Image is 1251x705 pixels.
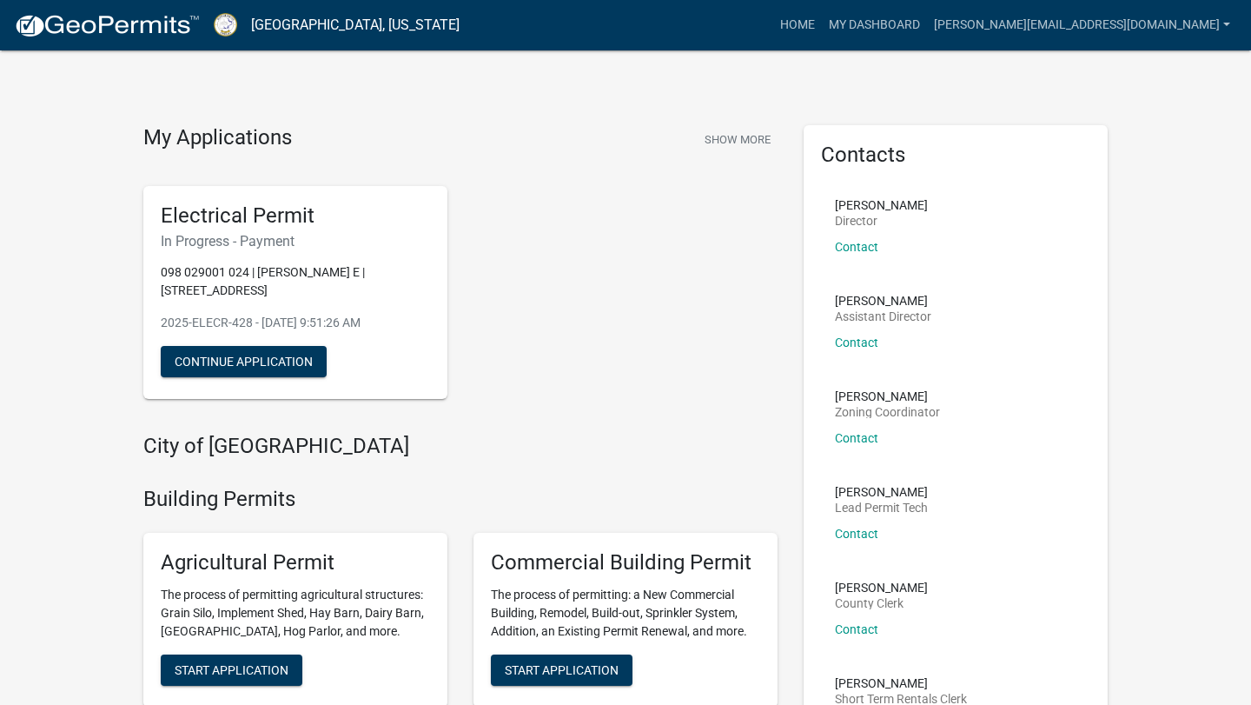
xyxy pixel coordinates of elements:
a: Contact [835,240,878,254]
p: Director [835,215,928,227]
p: [PERSON_NAME] [835,582,928,594]
a: Contact [835,527,878,541]
h5: Electrical Permit [161,203,430,229]
a: Contact [835,336,878,349]
h4: My Applications [143,125,292,151]
p: Assistant Director [835,310,931,323]
h4: Building Permits [143,487,778,512]
h5: Agricultural Permit [161,550,430,575]
p: 098 029001 024 | [PERSON_NAME] E | [STREET_ADDRESS] [161,263,430,300]
p: County Clerk [835,597,928,609]
p: [PERSON_NAME] [835,390,940,402]
button: Continue Application [161,346,327,377]
a: Home [773,9,822,42]
a: [GEOGRAPHIC_DATA], [US_STATE] [251,10,460,40]
a: Contact [835,622,878,636]
button: Show More [698,125,778,154]
p: Lead Permit Tech [835,502,928,514]
p: Short Term Rentals Clerk [835,693,967,705]
p: The process of permitting: a New Commercial Building, Remodel, Build-out, Sprinkler System, Addit... [491,586,760,641]
img: Putnam County, Georgia [214,13,237,37]
h5: Contacts [821,143,1090,168]
p: Zoning Coordinator [835,406,940,418]
a: [PERSON_NAME][EMAIL_ADDRESS][DOMAIN_NAME] [927,9,1237,42]
h4: City of [GEOGRAPHIC_DATA] [143,434,778,459]
p: The process of permitting agricultural structures: Grain Silo, Implement Shed, Hay Barn, Dairy Ba... [161,586,430,641]
h6: In Progress - Payment [161,233,430,249]
p: [PERSON_NAME] [835,295,931,307]
a: My Dashboard [822,9,927,42]
p: [PERSON_NAME] [835,486,928,498]
p: [PERSON_NAME] [835,199,928,211]
span: Start Application [175,662,288,676]
span: Start Application [505,662,619,676]
a: Contact [835,431,878,445]
button: Start Application [161,655,302,686]
button: Start Application [491,655,632,686]
p: [PERSON_NAME] [835,677,967,689]
p: 2025-ELECR-428 - [DATE] 9:51:26 AM [161,314,430,332]
h5: Commercial Building Permit [491,550,760,575]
